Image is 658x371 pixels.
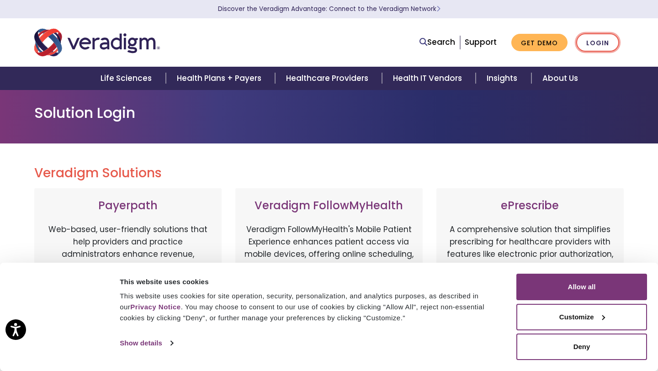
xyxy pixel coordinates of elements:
h3: ePrescribe [446,199,615,212]
button: Customize [516,304,647,330]
img: Veradigm logo [34,27,160,58]
h2: Veradigm Solutions [34,165,624,181]
span: Learn More [436,5,440,13]
p: Veradigm FollowMyHealth's Mobile Patient Experience enhances patient access via mobile devices, o... [244,223,414,310]
a: About Us [531,67,589,90]
div: This website uses cookies [120,276,506,287]
a: Get Demo [511,34,568,52]
a: Health IT Vendors [382,67,476,90]
a: Login [576,33,619,52]
a: Health Plans + Payers [166,67,275,90]
a: Privacy Notice [130,303,180,311]
a: Life Sciences [90,67,165,90]
p: A comprehensive solution that simplifies prescribing for healthcare providers with features like ... [446,223,615,319]
a: Insights [476,67,531,90]
a: Discover the Veradigm Advantage: Connect to the Veradigm NetworkLearn More [218,5,440,13]
h1: Solution Login [34,104,624,122]
p: Web-based, user-friendly solutions that help providers and practice administrators enhance revenu... [43,223,212,319]
iframe: Drift Chat Widget [483,314,647,360]
a: Search [419,36,455,48]
a: Show details [120,336,173,350]
div: This website uses cookies for site operation, security, personalization, and analytics purposes, ... [120,291,506,323]
a: Healthcare Providers [275,67,382,90]
a: Support [465,37,497,48]
h3: Payerpath [43,199,212,212]
button: Allow all [516,274,647,300]
h3: Veradigm FollowMyHealth [244,199,414,212]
